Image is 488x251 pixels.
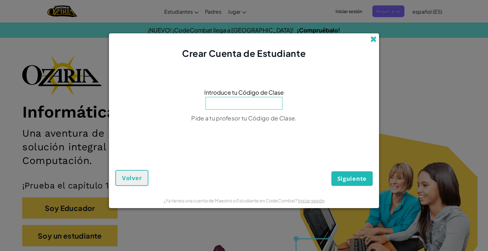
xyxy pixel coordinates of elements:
font: Introduce tu Código de Clase [204,89,284,96]
a: Iniciar sesión [298,198,325,203]
font: ¿Ya tienes una cuenta de Maestro o Estudiante en CodeCombat? [164,198,297,203]
button: Siguiente [331,171,373,186]
font: Pide a tu profesor tu Código de Clase. [191,114,296,122]
font: Crear Cuenta de Estudiante [182,48,306,59]
button: Volver [115,170,148,186]
font: Volver [122,174,142,182]
font: Siguiente [337,175,367,182]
